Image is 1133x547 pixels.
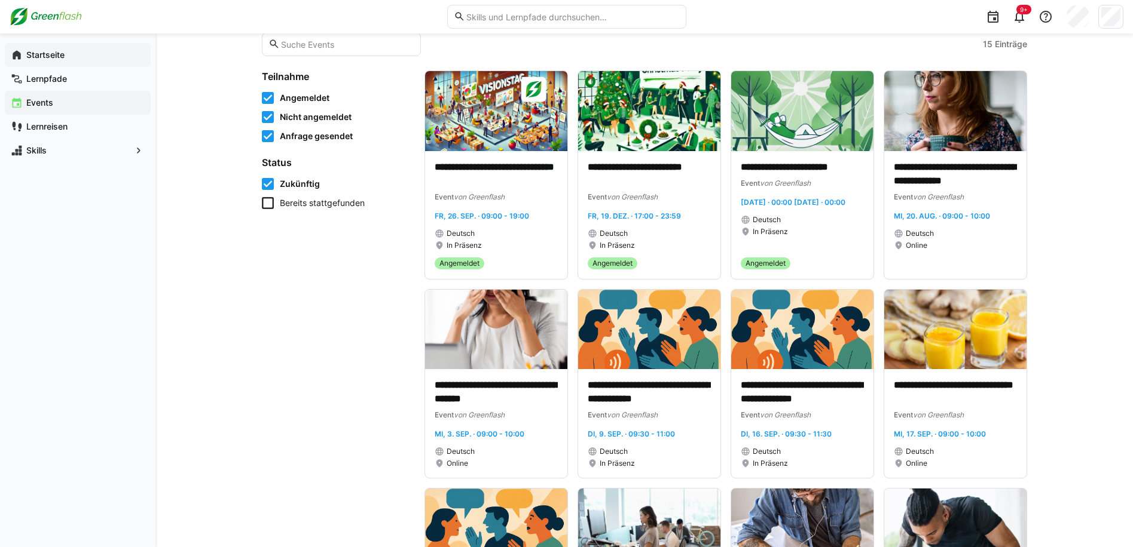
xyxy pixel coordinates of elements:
span: In Präsenz [600,241,635,250]
span: von Greenflash [913,192,964,201]
span: Mi, 20. Aug. · 09:00 - 10:00 [894,211,990,220]
span: In Präsenz [600,459,635,468]
span: Einträge [995,38,1027,50]
span: Event [741,410,760,419]
span: [DATE] · 00:00 [DATE] · 00:00 [741,198,845,207]
img: image [884,290,1027,370]
span: Deutsch [600,447,628,456]
span: Angemeldet [439,259,480,268]
input: Suche Events [280,39,414,50]
span: von Greenflash [760,179,811,188]
input: Skills und Lernpfade durchsuchen… [465,11,679,22]
h4: Teilnahme [262,70,410,82]
img: image [884,71,1027,151]
h4: Status [262,156,410,168]
span: von Greenflash [607,410,658,419]
span: Deutsch [906,229,934,238]
span: Di, 9. Sep. · 09:30 - 11:00 [588,429,675,438]
img: image [731,71,874,151]
span: Online [906,459,927,468]
span: Online [447,459,468,468]
span: Mi, 17. Sep. · 09:00 - 10:00 [894,429,986,438]
img: image [425,71,567,151]
span: Angemeldet [746,259,786,268]
span: Online [906,241,927,250]
span: In Präsenz [753,459,788,468]
span: In Präsenz [753,227,788,236]
span: Mi, 3. Sep. · 09:00 - 10:00 [435,429,524,438]
span: Angemeldet [280,92,329,104]
span: 15 [983,38,992,50]
img: image [578,71,720,151]
span: von Greenflash [607,192,658,201]
span: von Greenflash [454,192,505,201]
span: Event [435,192,454,201]
span: Fr, 26. Sep. · 09:00 - 19:00 [435,211,529,220]
span: von Greenflash [760,410,811,419]
img: image [731,290,874,370]
span: von Greenflash [454,410,505,419]
img: image [425,290,567,370]
span: Deutsch [753,215,781,225]
span: von Greenflash [913,410,964,419]
span: Deutsch [447,447,475,456]
span: Deutsch [753,447,781,456]
span: Event [741,179,760,188]
span: Event [588,410,607,419]
span: Event [588,192,607,201]
span: Event [435,410,454,419]
span: Bereits stattgefunden [280,197,365,209]
span: Deutsch [600,229,628,238]
span: Nicht angemeldet [280,111,352,123]
span: Event [894,410,913,419]
span: Di, 16. Sep. · 09:30 - 11:30 [741,429,832,438]
span: 9+ [1020,6,1028,13]
span: Fr, 19. Dez. · 17:00 - 23:59 [588,211,681,220]
img: image [578,290,720,370]
span: Angemeldet [593,259,633,268]
span: Deutsch [447,229,475,238]
span: Zukünftig [280,178,320,190]
span: Event [894,192,913,201]
span: Deutsch [906,447,934,456]
span: In Präsenz [447,241,482,250]
span: Anfrage gesendet [280,130,353,142]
